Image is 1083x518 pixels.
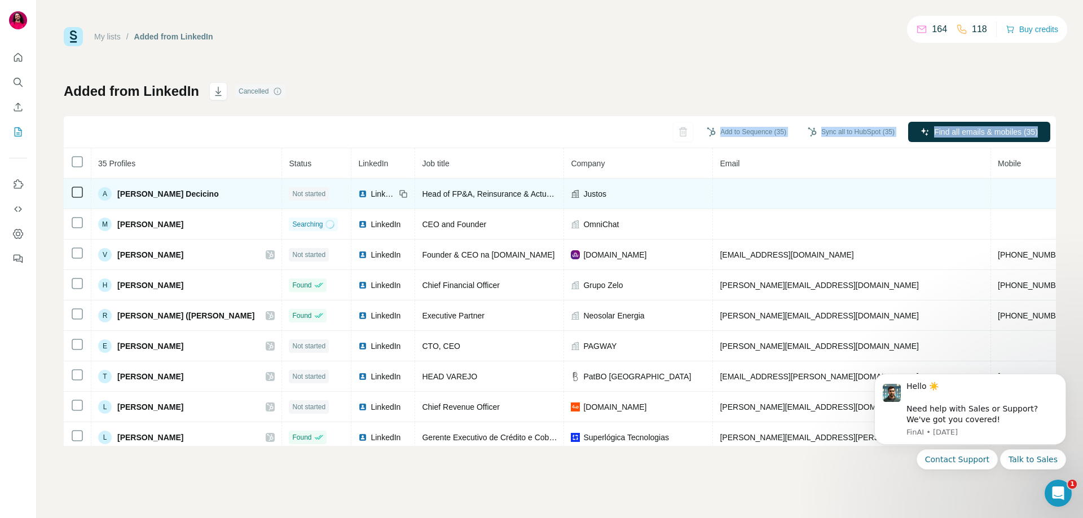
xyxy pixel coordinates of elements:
span: Grupo Zelo [583,280,623,291]
a: My lists [94,32,121,41]
span: LinkedIn [371,188,395,200]
span: LinkedIn [371,310,400,321]
img: LinkedIn logo [358,189,367,198]
span: [PHONE_NUMBER] [998,250,1069,259]
span: Not started [292,402,325,412]
span: LinkedIn [371,371,400,382]
img: LinkedIn logo [358,342,367,351]
span: Chief Financial Officer [422,281,499,290]
span: CTO, CEO [422,342,460,351]
button: Dashboard [9,224,27,244]
span: [PERSON_NAME] [117,249,183,260]
span: [PHONE_NUMBER] [998,281,1069,290]
button: Sync all to HubSpot (35) [800,123,902,140]
span: Found [292,432,311,442]
img: LinkedIn logo [358,250,367,259]
span: [EMAIL_ADDRESS][PERSON_NAME][DOMAIN_NAME] [720,372,918,381]
span: Company [571,159,605,168]
h1: Added from LinkedIn [64,82,199,100]
span: HEAD VAREJO [422,372,477,381]
div: L [98,431,112,444]
span: [PERSON_NAME] ([PERSON_NAME] [117,310,254,321]
button: Buy credits [1006,21,1058,37]
div: E [98,339,112,353]
span: LinkedIn [371,249,400,260]
span: CEO and Founder [422,220,486,229]
img: LinkedIn logo [358,433,367,442]
span: LinkedIn [358,159,388,168]
span: LinkedIn [371,280,400,291]
span: [PERSON_NAME][EMAIL_ADDRESS][PERSON_NAME][DOMAIN_NAME] [720,433,984,442]
span: [PERSON_NAME] [117,219,183,230]
span: LinkedIn [371,219,400,230]
button: Quick start [9,47,27,68]
span: [DOMAIN_NAME] [583,401,646,413]
div: H [98,278,112,292]
div: T [98,370,112,383]
button: Add to Sequence (35) [699,123,794,140]
button: My lists [9,122,27,142]
div: R [98,309,112,322]
span: LinkedIn [371,432,400,443]
li: / [126,31,129,42]
iframe: Intercom notifications message [857,360,1083,512]
button: Search [9,72,27,92]
span: Founder & CEO na [DOMAIN_NAME] [422,250,554,259]
div: A [98,187,112,201]
span: [PERSON_NAME][EMAIL_ADDRESS][DOMAIN_NAME] [720,402,918,411]
span: [PERSON_NAME][EMAIL_ADDRESS][DOMAIN_NAME] [720,281,918,290]
p: 118 [972,23,987,36]
span: PAGWAY [583,340,617,352]
span: Neosolar Energia [583,310,644,321]
span: [PERSON_NAME] [117,432,183,443]
span: 1 [1068,480,1077,489]
span: Searching [292,219,323,229]
span: Gerente Executivo de Crédito e Cobrança [422,433,569,442]
img: Surfe Logo [64,27,83,46]
span: Mobile [998,159,1021,168]
span: LinkedIn [371,401,400,413]
button: Feedback [9,249,27,269]
span: [PHONE_NUMBER] [998,311,1069,320]
span: Status [289,159,311,168]
button: Enrich CSV [9,97,27,117]
span: LinkedIn [371,340,400,352]
iframe: Intercom live chat [1045,480,1072,507]
span: Found [292,311,311,321]
span: Head of FP&A, Reinsurance & Actuarial [422,189,561,198]
div: V [98,248,112,262]
span: Chief Revenue Officer [422,402,499,411]
span: [PERSON_NAME] [117,280,183,291]
div: Added from LinkedIn [134,31,213,42]
img: Avatar [9,11,27,29]
span: PatBO [GEOGRAPHIC_DATA] [583,371,691,382]
div: M [98,218,112,231]
span: Not started [292,189,325,199]
p: 164 [932,23,947,36]
img: LinkedIn logo [358,402,367,411]
span: Not started [292,250,325,260]
span: [PERSON_NAME][EMAIL_ADDRESS][DOMAIN_NAME] [720,311,918,320]
img: company-logo [571,250,580,259]
img: LinkedIn logo [358,220,367,229]
div: L [98,400,112,414]
button: Use Surfe on LinkedIn [9,174,27,194]
span: Job title [422,159,449,168]
img: company-logo [571,372,580,381]
span: Superlógica Tecnologias [583,432,669,443]
span: Email [720,159,739,168]
span: Not started [292,341,325,351]
span: [PERSON_NAME] [117,371,183,382]
img: company-logo [571,433,580,442]
span: Executive Partner [422,311,485,320]
span: 35 Profiles [98,159,135,168]
span: [PERSON_NAME][EMAIL_ADDRESS][DOMAIN_NAME] [720,342,918,351]
span: OmniChat [583,219,619,230]
span: [DOMAIN_NAME] [583,249,646,260]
